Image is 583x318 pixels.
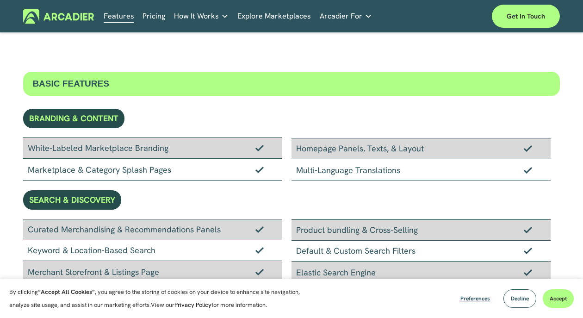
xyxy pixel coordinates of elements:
[23,109,124,128] div: BRANDING & CONTENT
[511,295,529,302] span: Decline
[255,226,264,232] img: Checkmark
[23,261,282,283] div: Merchant Storefront & Listings Page
[291,159,551,181] div: Multi-Language Translations
[291,138,551,159] div: Homepage Panels, Texts, & Layout
[291,219,551,241] div: Product bundling & Cross-Selling
[291,262,551,283] div: Elastic Search Engine
[255,166,264,173] img: Checkmark
[143,9,165,23] a: Pricing
[23,159,282,181] div: Marketplace & Category Splash Pages
[23,72,559,96] div: BASIC FEATURES
[255,268,264,275] img: Checkmark
[524,226,532,233] img: Checkmark
[492,5,560,28] a: Get in touch
[237,9,311,23] a: Explore Marketplaces
[291,241,551,262] div: Default & Custom Search Filters
[524,247,532,254] img: Checkmark
[550,295,567,302] span: Accept
[255,247,264,253] img: Checkmark
[174,301,211,309] a: Privacy Policy
[9,286,310,312] p: By clicking , you agree to the storing of cookies on your device to enhance site navigation, anal...
[23,137,282,159] div: White-Labeled Marketplace Branding
[23,240,282,261] div: Keyword & Location-Based Search
[174,9,229,23] a: folder dropdown
[104,9,134,23] a: Features
[255,144,264,151] img: Checkmark
[320,10,362,23] span: Arcadier For
[524,145,532,151] img: Checkmark
[174,10,219,23] span: How It Works
[38,288,95,296] strong: “Accept All Cookies”
[524,167,532,173] img: Checkmark
[23,219,282,240] div: Curated Merchandising & Recommendations Panels
[23,9,94,24] img: Arcadier
[503,289,536,308] button: Decline
[453,289,497,308] button: Preferences
[543,289,574,308] button: Accept
[460,295,490,302] span: Preferences
[23,190,121,210] div: SEARCH & DISCOVERY
[524,269,532,275] img: Checkmark
[320,9,372,23] a: folder dropdown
